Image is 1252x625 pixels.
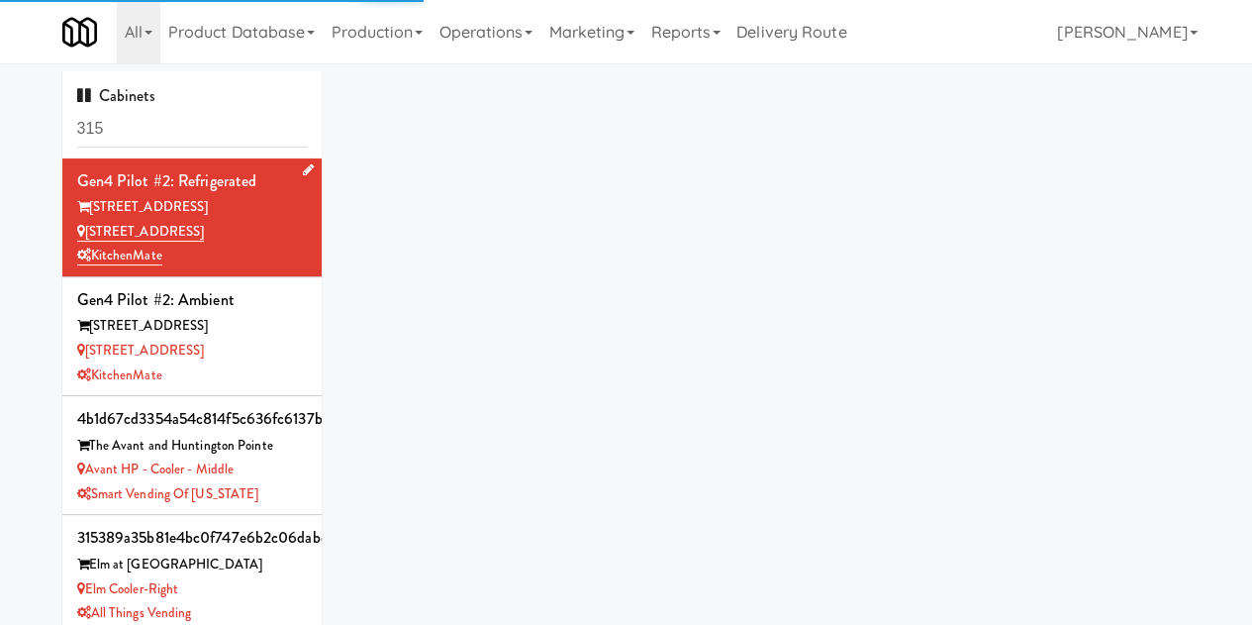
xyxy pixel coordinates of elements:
[77,111,308,148] input: Search cabinets
[77,579,179,598] a: Elm Cooler-Right
[62,277,323,396] li: Gen4 Pilot #2: Ambient[STREET_ADDRESS] [STREET_ADDRESS]KitchenMate
[62,15,97,50] img: Micromart
[77,523,308,553] div: 315389a35b81e4bc0f747e6b2c06dabc
[77,553,308,577] div: Elm at [GEOGRAPHIC_DATA]
[77,460,235,478] a: Avant HP - Cooler - Middle
[77,166,308,196] div: Gen4 Pilot #2: Refrigerated
[62,396,323,515] li: 4b1d67cd3354a54c814f5c636fc6137bThe Avant and Huntington Pointe Avant HP - Cooler - MiddleSmart V...
[77,365,162,384] a: KitchenMate
[77,434,308,459] div: The Avant and Huntington Pointe
[77,484,259,503] a: Smart Vending of [US_STATE]
[77,603,192,622] a: All Things Vending
[77,341,205,360] a: [STREET_ADDRESS]
[77,404,308,434] div: 4b1d67cd3354a54c814f5c636fc6137b
[77,246,162,265] a: KitchenMate
[77,84,156,107] span: Cabinets
[77,195,308,220] div: [STREET_ADDRESS]
[62,158,323,277] li: Gen4 Pilot #2: Refrigerated[STREET_ADDRESS] [STREET_ADDRESS]KitchenMate
[77,222,205,242] a: [STREET_ADDRESS]
[77,285,308,315] div: Gen4 Pilot #2: Ambient
[77,314,308,339] div: [STREET_ADDRESS]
